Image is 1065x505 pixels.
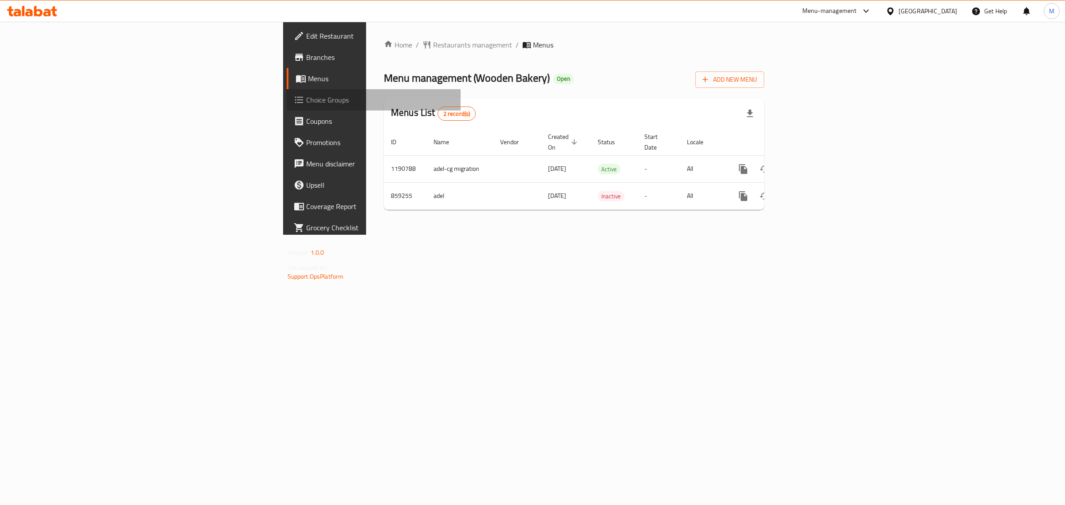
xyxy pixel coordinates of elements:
div: [GEOGRAPHIC_DATA] [899,6,957,16]
span: Promotions [306,137,454,148]
a: Branches [287,47,461,68]
span: Coverage Report [306,201,454,212]
span: Coupons [306,116,454,126]
span: Menu management ( Wooden Bakery ) [384,68,550,88]
div: Menu-management [802,6,857,16]
span: Locale [687,137,715,147]
li: / [516,39,519,50]
div: Export file [739,103,761,124]
button: more [733,185,754,207]
a: Support.OpsPlatform [288,271,344,282]
h2: Menus List [391,106,476,121]
td: - [637,182,680,209]
span: Get support on: [288,262,328,273]
span: ID [391,137,408,147]
a: Choice Groups [287,89,461,110]
button: Change Status [754,185,775,207]
span: Start Date [644,131,669,153]
table: enhanced table [384,129,825,210]
span: Branches [306,52,454,63]
span: Name [434,137,461,147]
button: more [733,158,754,180]
span: Add New Menu [702,74,757,85]
span: Edit Restaurant [306,31,454,41]
span: Open [553,75,574,83]
td: All [680,182,726,209]
a: Coupons [287,110,461,132]
a: Menus [287,68,461,89]
span: Grocery Checklist [306,222,454,233]
a: Coverage Report [287,196,461,217]
div: Open [553,74,574,84]
a: Grocery Checklist [287,217,461,238]
span: Menus [533,39,553,50]
a: Promotions [287,132,461,153]
a: Restaurants management [422,39,512,50]
a: Upsell [287,174,461,196]
span: 1.0.0 [311,247,324,258]
span: Version: [288,247,309,258]
span: 2 record(s) [438,110,476,118]
span: Menus [308,73,454,84]
td: All [680,155,726,182]
a: Menu disclaimer [287,153,461,174]
span: Status [598,137,627,147]
button: Add New Menu [695,71,764,88]
div: Total records count [438,107,476,121]
span: Menu disclaimer [306,158,454,169]
td: - [637,155,680,182]
span: Created On [548,131,580,153]
span: Restaurants management [433,39,512,50]
span: Upsell [306,180,454,190]
span: [DATE] [548,190,566,201]
span: Vendor [500,137,530,147]
th: Actions [726,129,825,156]
nav: breadcrumb [384,39,764,50]
span: Choice Groups [306,95,454,105]
button: Change Status [754,158,775,180]
span: Inactive [598,191,624,201]
span: Active [598,164,620,174]
span: [DATE] [548,163,566,174]
a: Edit Restaurant [287,25,461,47]
span: M [1049,6,1054,16]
